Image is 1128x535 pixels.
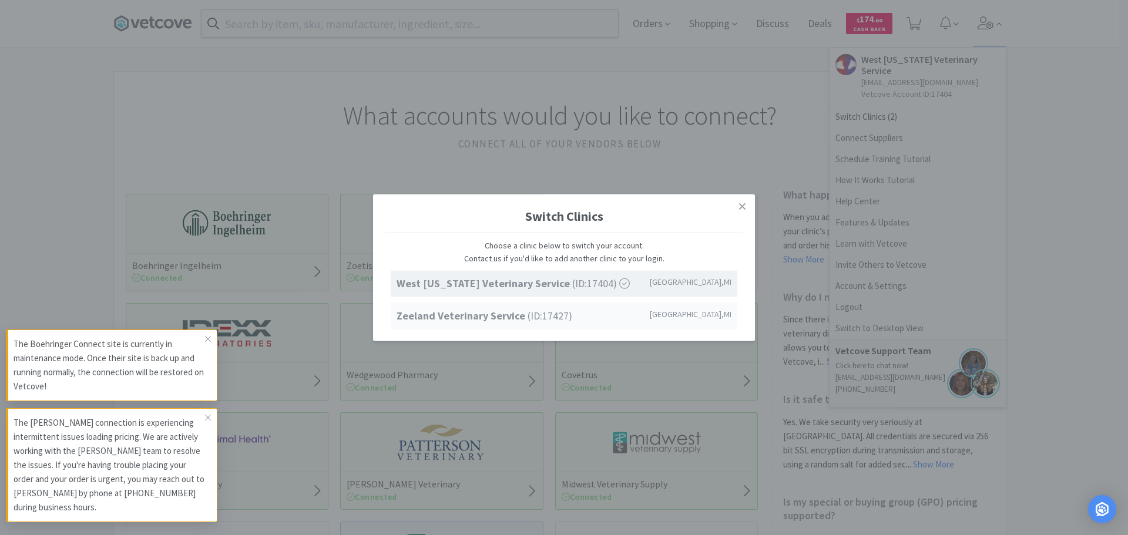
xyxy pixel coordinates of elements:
[650,275,731,288] span: [GEOGRAPHIC_DATA] , MI
[397,309,528,322] strong: Zeeland Veterinary Service
[1088,495,1116,523] div: Open Intercom Messenger
[650,308,731,321] span: [GEOGRAPHIC_DATA] , MI
[385,200,743,233] h1: Switch Clinics
[391,238,737,265] p: Choose a clinic below to switch your account. Contact us if you'd like to add another clinic to y...
[397,275,630,292] span: (ID: 17404 )
[397,308,572,325] span: (ID: 17427 )
[397,277,572,290] strong: West [US_STATE] Veterinary Service
[14,337,205,393] p: The Boehringer Connect site is currently in maintenance mode. Once their site is back up and runn...
[14,416,205,514] p: The [PERSON_NAME] connection is experiencing intermittent issues loading pricing. We are actively...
